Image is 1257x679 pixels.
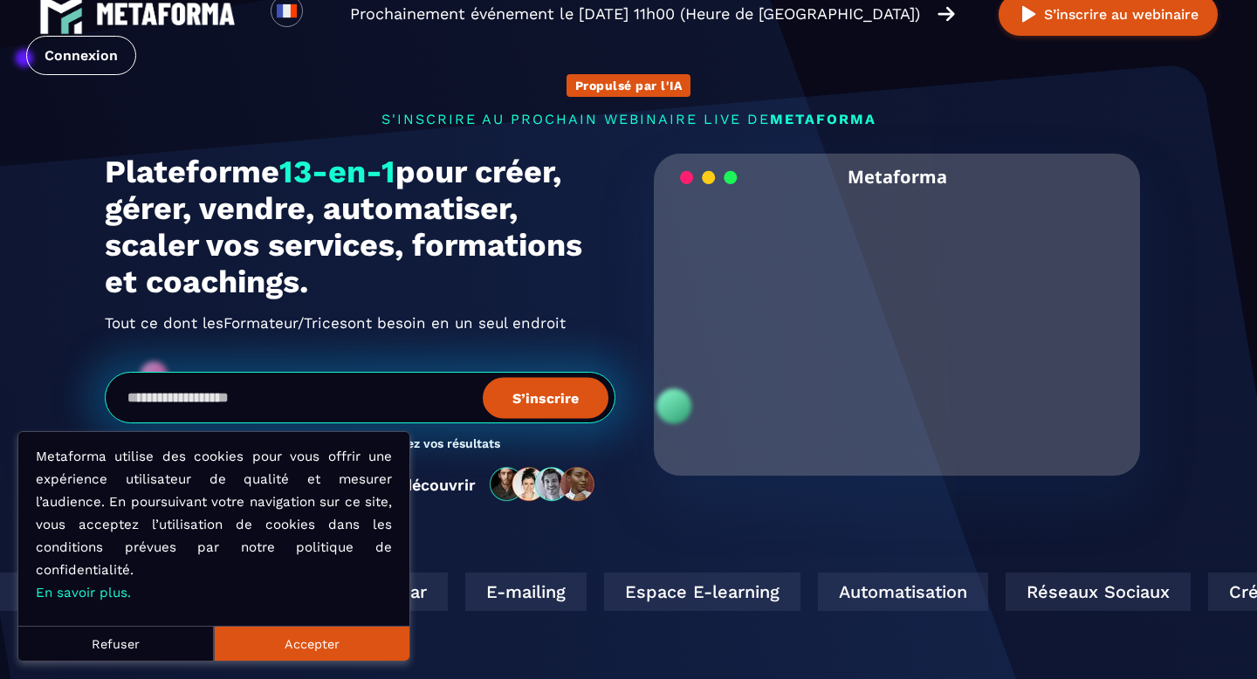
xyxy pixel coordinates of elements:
span: Formateur/Trices [223,309,347,337]
img: logo [96,3,236,25]
a: Connexion [26,36,136,75]
input: Search for option [318,3,331,24]
img: arrow-right [938,4,955,24]
p: s'inscrire au prochain webinaire live de [105,111,1152,127]
video: Your browser does not support the video tag. [667,200,1127,429]
div: Espace E-learning [602,573,799,611]
div: Webinar [335,573,446,611]
span: METAFORMA [770,111,876,127]
span: 13-en-1 [279,154,395,190]
h2: Tout ce dont les ont besoin en un seul endroit [105,309,615,337]
img: play [1018,3,1040,25]
p: Metaforma utilise des cookies pour vous offrir une expérience utilisateur de qualité et mesurer l... [36,445,392,604]
img: loading [680,169,738,186]
button: S’inscrire [483,377,608,418]
h3: Boostez vos résultats [374,436,500,453]
div: Réseaux Sociaux [1004,573,1189,611]
div: E-mailing [464,573,585,611]
button: Refuser [18,626,214,661]
a: En savoir plus. [36,585,131,600]
img: community-people [484,466,601,503]
div: Automatisation [816,573,986,611]
button: Accepter [214,626,409,661]
h2: Metaforma [848,154,947,200]
p: Prochainement événement le [DATE] 11h00 (Heure de [GEOGRAPHIC_DATA]) [350,2,920,26]
h1: Plateforme pour créer, gérer, vendre, automatiser, scaler vos services, formations et coachings. [105,154,615,300]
